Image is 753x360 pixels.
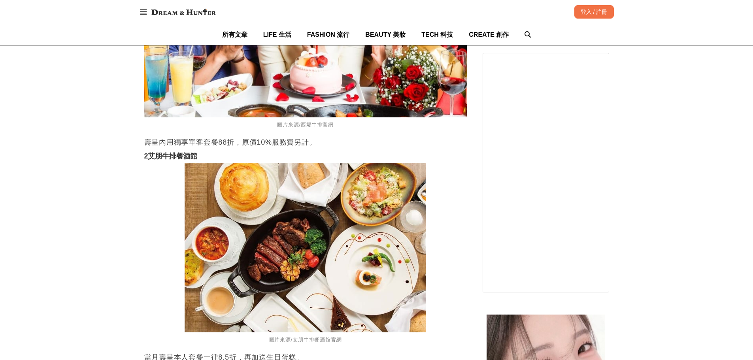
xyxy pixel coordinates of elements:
a: CREATE 創作 [469,24,509,45]
div: 登入 / 註冊 [574,5,614,19]
img: 壽星優惠餐廳懶人包！10月壽星慶祝生日訂起來，當日免費＆當月優惠一次看！ [185,163,426,332]
a: BEAUTY 美妝 [365,24,406,45]
span: CREATE 創作 [469,31,509,38]
span: FASHION 流行 [307,31,350,38]
img: Dream & Hunter [147,5,220,19]
a: LIFE 生活 [263,24,291,45]
a: FASHION 流行 [307,24,350,45]
span: 圖片來源/艾朋牛排餐酒館官網 [269,337,342,343]
span: 圖片來源/西堤牛排官網 [277,122,333,128]
a: TECH 科技 [421,24,453,45]
strong: 2艾朋牛排餐酒館 [144,152,198,160]
span: 所有文章 [222,31,247,38]
span: TECH 科技 [421,31,453,38]
p: 壽星內用獨享單客套餐88折，原價10%服務費另計。 [144,136,467,148]
span: LIFE 生活 [263,31,291,38]
a: 所有文章 [222,24,247,45]
span: BEAUTY 美妝 [365,31,406,38]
